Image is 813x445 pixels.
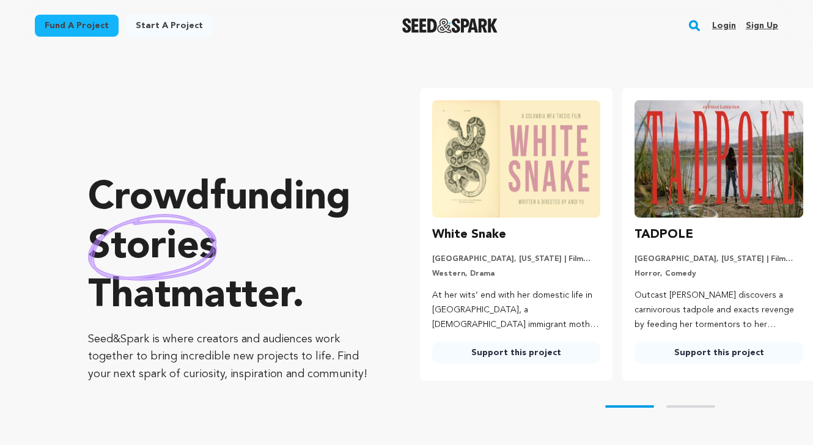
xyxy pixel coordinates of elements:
[432,289,601,332] p: At her wits’ end with her domestic life in [GEOGRAPHIC_DATA], a [DEMOGRAPHIC_DATA] immigrant moth...
[635,225,693,245] h3: TADPOLE
[35,15,119,37] a: Fund a project
[635,269,803,279] p: Horror, Comedy
[126,15,213,37] a: Start a project
[432,100,601,218] img: White Snake image
[171,277,292,316] span: matter
[635,289,803,332] p: Outcast [PERSON_NAME] discovers a carnivorous tadpole and exacts revenge by feeding her tormentor...
[432,342,601,364] a: Support this project
[635,342,803,364] a: Support this project
[88,214,217,281] img: hand sketched image
[402,18,498,33] a: Seed&Spark Homepage
[402,18,498,33] img: Seed&Spark Logo Dark Mode
[88,331,371,383] p: Seed&Spark is where creators and audiences work together to bring incredible new projects to life...
[635,100,803,218] img: TADPOLE image
[432,254,601,264] p: [GEOGRAPHIC_DATA], [US_STATE] | Film Short
[712,16,736,35] a: Login
[432,225,506,245] h3: White Snake
[88,174,371,321] p: Crowdfunding that .
[746,16,778,35] a: Sign up
[432,269,601,279] p: Western, Drama
[635,254,803,264] p: [GEOGRAPHIC_DATA], [US_STATE] | Film Short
